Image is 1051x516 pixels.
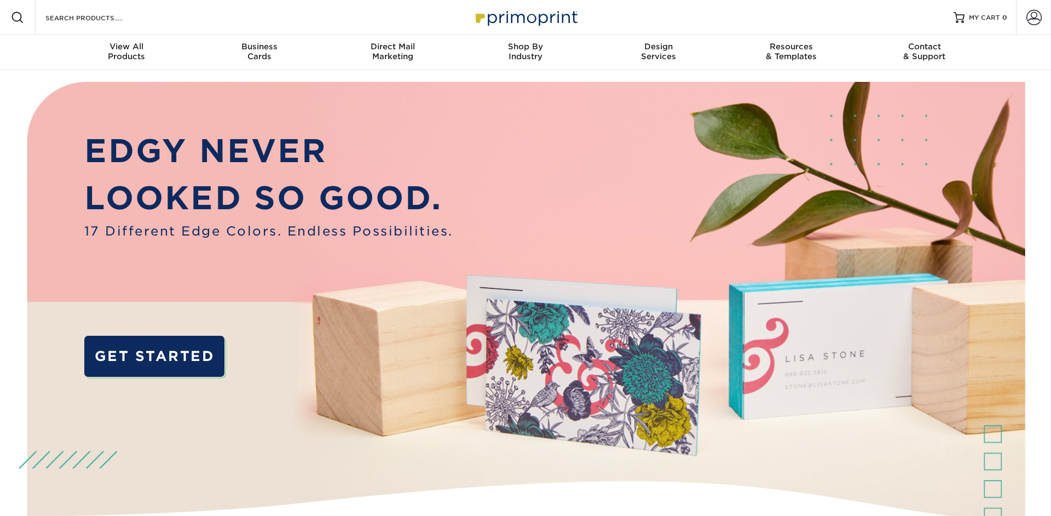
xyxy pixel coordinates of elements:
[725,42,858,61] div: & Templates
[193,42,326,51] span: Business
[725,42,858,51] span: Resources
[459,42,592,61] div: Industry
[3,483,93,512] iframe: Google Customer Reviews
[592,42,725,51] span: Design
[60,42,193,51] span: View All
[592,42,725,61] div: Services
[725,35,858,70] a: Resources& Templates
[193,42,326,61] div: Cards
[44,11,151,24] input: SEARCH PRODUCTS.....
[84,336,225,377] a: GET STARTED
[471,5,580,29] img: Primoprint
[84,175,453,222] p: LOOKED SO GOOD.
[193,35,326,70] a: BusinessCards
[858,35,991,70] a: Contact& Support
[1002,14,1007,21] span: 0
[326,42,459,61] div: Marketing
[326,35,459,70] a: Direct MailMarketing
[60,35,193,70] a: View AllProducts
[858,42,991,51] span: Contact
[326,42,459,51] span: Direct Mail
[459,35,592,70] a: Shop ByIndustry
[84,222,453,241] span: 17 Different Edge Colors. Endless Possibilities.
[60,42,193,61] div: Products
[592,35,725,70] a: DesignServices
[84,128,453,175] p: EDGY NEVER
[858,42,991,61] div: & Support
[969,13,1000,22] span: MY CART
[459,42,592,51] span: Shop By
